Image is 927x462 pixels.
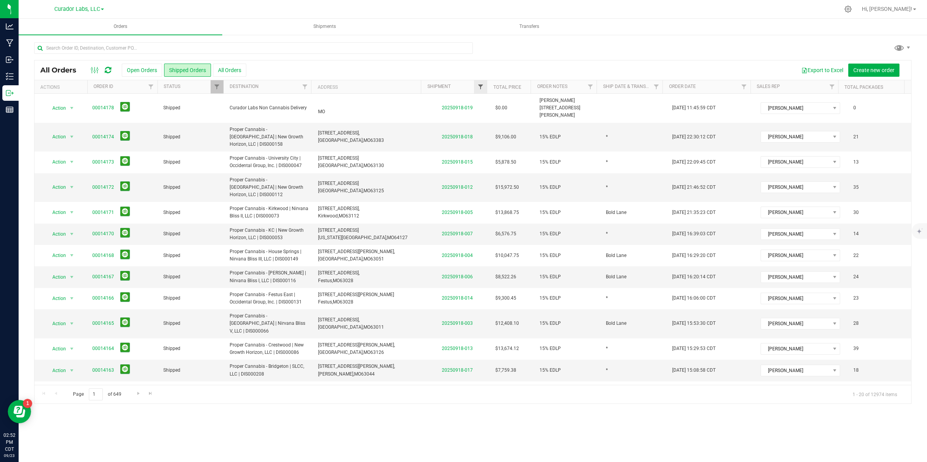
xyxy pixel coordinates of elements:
[67,250,76,261] span: select
[848,64,899,77] button: Create new order
[761,343,830,354] span: [PERSON_NAME]
[849,207,863,218] span: 30
[370,138,384,143] span: 63383
[495,133,516,141] span: $9,106.00
[318,206,360,211] span: [STREET_ADDRESS],
[303,23,346,30] span: Shipments
[67,131,76,142] span: select
[846,388,903,400] span: 1 - 20 of 12974 items
[6,39,14,47] inline-svg: Manufacturing
[761,318,830,329] span: [PERSON_NAME]
[474,80,487,93] a: Filter
[761,250,830,261] span: [PERSON_NAME]
[672,273,716,281] span: [DATE] 16:20:14 CDT
[672,252,716,259] span: [DATE] 16:29:20 CDT
[92,133,114,141] a: 00014174
[230,126,309,148] span: Proper Cannabis - [GEOGRAPHIC_DATA] | New Growth Horizon, LLC | DIS000158
[6,22,14,30] inline-svg: Analytics
[540,295,561,302] span: 15% EDLP
[370,350,384,355] span: 63126
[603,84,663,89] a: Ship Date & Transporter
[67,157,76,167] span: select
[318,364,395,369] span: [STREET_ADDRESS][PERSON_NAME],
[757,84,780,89] a: Sales Rep
[672,209,716,216] span: [DATE] 21:35:23 CDT
[164,84,180,89] a: Status
[844,84,883,90] a: Total Packages
[442,210,473,215] a: 20250918-005
[849,157,863,168] span: 13
[761,365,830,376] span: [PERSON_NAME]
[370,188,384,193] span: 63125
[230,104,309,112] span: Curador Labs Non Cannabis Delivery
[606,273,626,281] span: Bold Lane
[230,341,309,356] span: Proper Cannabis - Crestwood | New Growth Horizon, LLC | DIS000086
[540,97,597,119] span: [PERSON_NAME] [STREET_ADDRESS][PERSON_NAME]
[333,278,340,283] span: MO
[92,345,114,352] a: 00014164
[442,295,473,301] a: 20250918-014
[40,84,84,90] div: Actions
[163,320,220,327] span: Shipped
[163,345,220,352] span: Shipped
[6,106,14,114] inline-svg: Reports
[3,453,15,459] p: 09/23
[318,350,363,355] span: [GEOGRAPHIC_DATA],
[145,388,156,399] a: Go to the last page
[230,291,309,306] span: Proper Cannabis - Festus East | Occidental Group, Inc. | DIS000131
[346,213,359,219] span: 63112
[442,367,473,373] a: 20250918-017
[540,159,561,166] span: 15% EDLP
[427,84,451,89] a: Shipment
[672,184,716,191] span: [DATE] 21:46:52 CDT
[363,350,370,355] span: MO
[163,273,220,281] span: Shipped
[849,293,863,304] span: 23
[230,227,309,241] span: Proper Cannabis - KC | New Growth Horizon, LLC | DIS000053
[672,367,716,374] span: [DATE] 15:08:58 CDT
[213,64,246,77] button: All Orders
[363,256,370,262] span: MO
[849,271,863,283] span: 24
[67,272,76,283] span: select
[92,184,114,191] a: 00014172
[45,157,66,167] span: Action
[318,130,360,136] span: [STREET_ADDRESS],
[311,80,421,94] th: Address
[495,252,519,259] span: $10,047.75
[298,80,311,93] a: Filter
[862,6,912,12] span: Hi, [PERSON_NAME]!
[318,256,363,262] span: [GEOGRAPHIC_DATA],
[67,343,76,354] span: select
[363,188,370,193] span: MO
[495,320,519,327] span: $12,408.10
[230,205,309,220] span: Proper Cannabis - Kirkwood | Nirvana Bliss II, LLC | DIS000073
[495,159,516,166] span: $5,878.50
[163,367,220,374] span: Shipped
[230,363,309,378] span: Proper Cannabis - Bridgeton | SLCC, LLC | DIS000208
[442,105,473,110] a: 20250918-019
[363,163,370,168] span: MO
[133,388,144,399] a: Go to the next page
[761,207,830,218] span: [PERSON_NAME]
[93,84,113,89] a: Order ID
[318,163,363,168] span: [GEOGRAPHIC_DATA],
[318,299,333,305] span: Festus,
[45,103,66,114] span: Action
[103,23,138,30] span: Orders
[495,104,507,112] span: $0.00
[442,231,473,236] a: 20250918-007
[849,343,863,354] span: 39
[606,209,626,216] span: Bold Lane
[318,249,395,254] span: [STREET_ADDRESS][PERSON_NAME],
[540,367,561,374] span: 15% EDLP
[92,104,114,112] a: 00014178
[92,230,114,238] a: 00014170
[849,131,863,143] span: 21
[45,182,66,193] span: Action
[672,345,716,352] span: [DATE] 15:29:53 CDT
[318,109,325,114] span: MO
[318,213,339,219] span: Kirkwood,
[67,229,76,240] span: select
[6,89,14,97] inline-svg: Outbound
